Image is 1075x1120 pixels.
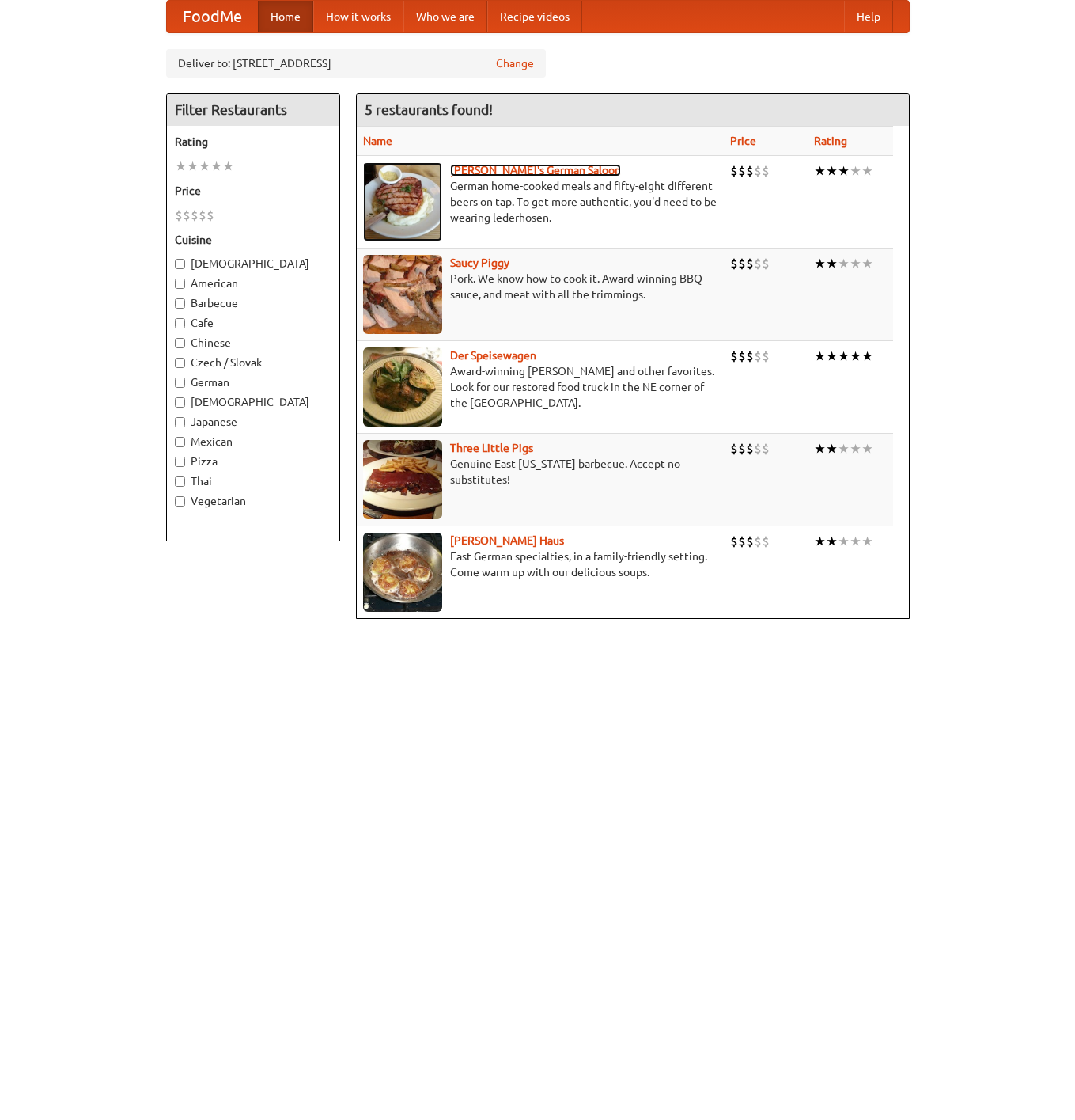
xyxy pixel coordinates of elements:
li: ★ [826,255,838,272]
label: Czech / Slovak [175,355,331,370]
li: ★ [222,158,234,175]
li: $ [762,255,770,272]
input: Pizza [175,457,185,467]
li: ★ [826,440,838,457]
a: Name [363,135,392,147]
label: [DEMOGRAPHIC_DATA] [175,256,331,271]
a: [PERSON_NAME]'s German Saloon [450,164,621,177]
li: ★ [187,158,199,175]
li: ★ [814,162,826,180]
img: esthers.jpg [363,162,442,241]
input: [DEMOGRAPHIC_DATA] [175,259,185,269]
p: Pork. We know how to cook it. Award-winning BBQ sauce, and meat with all the trimmings. [363,271,717,302]
li: ★ [861,162,873,180]
h5: Rating [175,134,331,150]
li: ★ [814,347,826,365]
p: East German specialties, in a family-friendly setting. Come warm up with our delicious soups. [363,549,717,580]
li: ★ [814,255,826,272]
label: Pizza [175,454,331,469]
label: German [175,374,331,390]
a: Price [730,135,756,147]
li: ★ [850,440,861,457]
a: Recipe videos [487,1,582,32]
p: Award-winning [PERSON_NAME] and other favorites. Look for our restored food truck in the NE corne... [363,363,717,411]
input: Japanese [175,417,185,427]
input: Vegetarian [175,496,185,507]
li: ★ [861,255,873,272]
li: $ [746,533,754,550]
b: Three Little Pigs [450,442,533,454]
label: Thai [175,473,331,489]
a: Who we are [403,1,487,32]
input: Cafe [175,318,185,328]
li: ★ [838,162,850,180]
h5: Cuisine [175,232,331,248]
li: ★ [850,162,861,180]
li: ★ [838,347,850,365]
a: Change [496,55,534,71]
label: Vegetarian [175,493,331,509]
li: $ [730,533,738,550]
h4: Filter Restaurants [167,94,339,126]
li: $ [738,533,746,550]
li: ★ [814,440,826,457]
li: $ [762,533,770,550]
h5: Price [175,183,331,199]
a: Saucy Piggy [450,256,509,269]
li: $ [754,255,762,272]
li: $ [746,347,754,365]
ng-pluralize: 5 restaurants found! [365,102,493,117]
li: $ [183,207,191,224]
li: $ [762,162,770,180]
li: $ [738,255,746,272]
li: $ [175,207,183,224]
li: $ [754,347,762,365]
li: $ [738,347,746,365]
li: ★ [861,533,873,550]
li: $ [730,440,738,457]
li: $ [754,162,762,180]
li: ★ [850,255,861,272]
img: speisewagen.jpg [363,347,442,427]
li: $ [730,347,738,365]
img: kohlhaus.jpg [363,533,442,612]
img: saucy.jpg [363,255,442,334]
li: $ [746,162,754,180]
label: Mexican [175,434,331,450]
a: FoodMe [167,1,258,32]
a: Der Speisewagen [450,349,536,362]
a: Home [258,1,313,32]
li: ★ [861,440,873,457]
a: Help [844,1,893,32]
li: ★ [826,533,838,550]
label: Chinese [175,335,331,351]
li: ★ [826,347,838,365]
a: [PERSON_NAME] Haus [450,534,564,547]
li: ★ [210,158,222,175]
input: Thai [175,476,185,487]
li: ★ [175,158,187,175]
label: Barbecue [175,295,331,311]
li: ★ [199,158,210,175]
li: $ [754,440,762,457]
li: ★ [850,347,861,365]
li: ★ [838,440,850,457]
input: Barbecue [175,298,185,309]
li: $ [730,162,738,180]
li: $ [738,440,746,457]
div: Deliver to: [STREET_ADDRESS] [166,49,546,78]
li: $ [206,207,214,224]
a: Rating [814,135,847,147]
input: Czech / Slovak [175,358,185,368]
input: Mexican [175,437,185,447]
li: ★ [838,533,850,550]
li: ★ [826,162,838,180]
li: $ [191,207,199,224]
li: $ [754,533,762,550]
img: littlepigs.jpg [363,440,442,519]
li: ★ [850,533,861,550]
